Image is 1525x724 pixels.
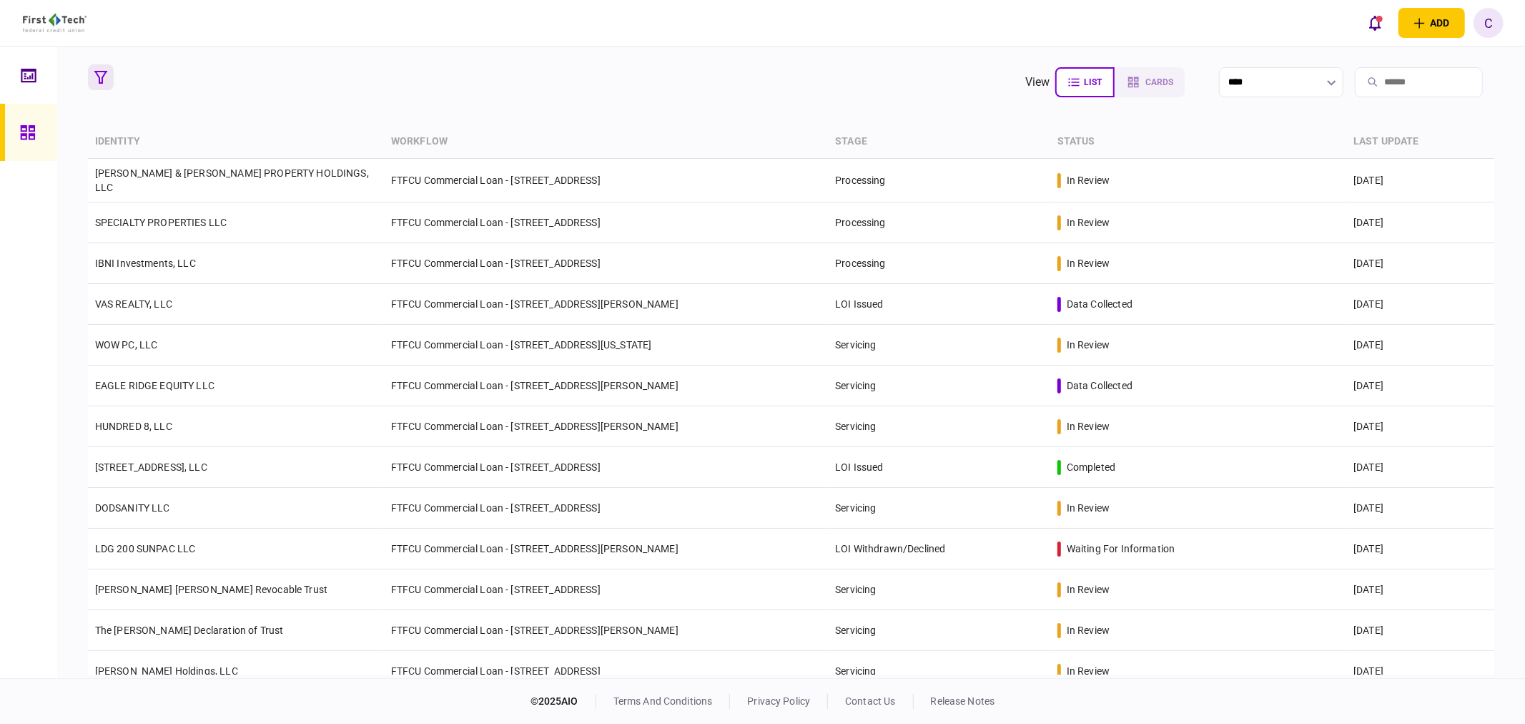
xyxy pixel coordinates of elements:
[95,543,196,554] a: LDG 200 SUNPAC LLC
[1346,202,1494,243] td: [DATE]
[828,406,1050,447] td: Servicing
[1084,77,1102,87] span: list
[828,159,1050,202] td: Processing
[1346,488,1494,529] td: [DATE]
[1067,297,1132,311] div: data collected
[1067,582,1110,597] div: in review
[95,461,207,473] a: [STREET_ADDRESS], LLC
[828,569,1050,610] td: Servicing
[1067,419,1110,434] div: in review
[1346,284,1494,325] td: [DATE]
[384,610,828,651] td: FTFCU Commercial Loan - [STREET_ADDRESS][PERSON_NAME]
[1474,8,1504,38] button: C
[1346,366,1494,406] td: [DATE]
[384,447,828,488] td: FTFCU Commercial Loan - [STREET_ADDRESS]
[1346,125,1494,159] th: last update
[828,202,1050,243] td: Processing
[95,665,238,677] a: [PERSON_NAME] Holdings, LLC
[828,529,1050,569] td: LOI Withdrawn/Declined
[1346,325,1494,366] td: [DATE]
[1067,378,1132,393] div: data collected
[828,125,1050,159] th: stage
[1067,664,1110,678] div: in review
[384,325,828,366] td: FTFCU Commercial Loan - [STREET_ADDRESS][US_STATE]
[1067,173,1110,187] div: in review
[1067,501,1110,515] div: in review
[828,447,1050,488] td: LOI Issued
[1346,610,1494,651] td: [DATE]
[828,366,1050,406] td: Servicing
[384,488,828,529] td: FTFCU Commercial Loan - [STREET_ADDRESS]
[530,694,596,709] div: © 2025 AIO
[1346,569,1494,610] td: [DATE]
[95,298,172,310] a: VAS REALTY, LLC
[384,284,828,325] td: FTFCU Commercial Loan - [STREET_ADDRESS][PERSON_NAME]
[1346,159,1494,202] td: [DATE]
[1055,67,1115,97] button: list
[1346,243,1494,284] td: [DATE]
[95,339,158,351] a: WOW PC, LLC
[95,584,327,595] a: [PERSON_NAME] [PERSON_NAME] Revocable Trust
[95,625,284,636] a: The [PERSON_NAME] Declaration of Trust
[747,695,810,707] a: privacy policy
[1025,74,1050,91] div: view
[1145,77,1173,87] span: cards
[384,125,828,159] th: workflow
[1360,8,1390,38] button: open notifications list
[1067,623,1110,637] div: in review
[845,695,895,707] a: contact us
[384,366,828,406] td: FTFCU Commercial Loan - [STREET_ADDRESS][PERSON_NAME]
[1346,447,1494,488] td: [DATE]
[1067,542,1175,556] div: waiting for information
[1115,67,1185,97] button: cards
[1067,338,1110,352] div: in review
[384,569,828,610] td: FTFCU Commercial Loan - [STREET_ADDRESS]
[828,243,1050,284] td: Processing
[1346,529,1494,569] td: [DATE]
[95,380,214,391] a: EAGLE RIDGE EQUITY LLC
[931,695,995,707] a: release notes
[95,421,172,432] a: HUNDRED 8, LLC
[1398,8,1465,38] button: open adding identity options
[1050,125,1346,159] th: status
[828,488,1050,529] td: Servicing
[828,284,1050,325] td: LOI Issued
[1346,651,1494,692] td: [DATE]
[384,159,828,202] td: FTFCU Commercial Loan - [STREET_ADDRESS]
[384,651,828,692] td: FTFCU Commercial Loan - [STREET_ADDRESS]
[384,243,828,284] td: FTFCU Commercial Loan - [STREET_ADDRESS]
[95,167,369,193] a: [PERSON_NAME] & [PERSON_NAME] PROPERTY HOLDINGS, LLC
[613,695,713,707] a: terms and conditions
[95,502,170,514] a: DODSANITY LLC
[95,217,227,228] a: SPECIALTY PROPERTIES LLC
[828,651,1050,692] td: Servicing
[23,14,87,32] img: client company logo
[1346,406,1494,447] td: [DATE]
[384,529,828,569] td: FTFCU Commercial Loan - [STREET_ADDRESS][PERSON_NAME]
[88,125,384,159] th: identity
[828,610,1050,651] td: Servicing
[95,258,196,269] a: IBNI Investments, LLC
[828,325,1050,366] td: Servicing
[384,406,828,447] td: FTFCU Commercial Loan - [STREET_ADDRESS][PERSON_NAME]
[1067,460,1115,474] div: completed
[384,202,828,243] td: FTFCU Commercial Loan - [STREET_ADDRESS]
[1067,256,1110,270] div: in review
[1067,215,1110,230] div: in review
